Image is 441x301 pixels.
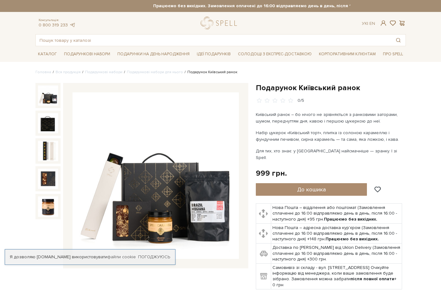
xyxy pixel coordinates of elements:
[69,22,76,28] a: telegram
[201,17,240,30] a: logo
[85,70,122,74] a: Подарункові набори
[35,70,51,74] a: Головна
[256,148,403,161] p: Для тих, хто знає: у [GEOGRAPHIC_DATA] найсмачніше — зранку. І зі Spell.
[256,83,406,93] h1: Подарунок Київський ранок
[39,18,76,22] span: Консультація:
[256,183,367,196] button: До кошика
[369,21,375,26] a: En
[325,236,379,242] b: Працюємо без вихідних.
[56,70,81,74] a: Вся продукція
[115,49,192,59] span: Подарунки на День народження
[138,254,170,260] a: Погоджуюсь
[36,35,391,46] input: Пошук товару у каталозі
[235,49,314,59] a: Солодощі з експрес-доставкою
[316,49,378,59] a: Корпоративним клієнтам
[367,21,368,26] span: |
[391,35,406,46] button: Пошук товару у каталозі
[183,69,237,75] li: Подарунок Київський ранок
[256,129,403,143] p: Набір цукерок «Київський торт», плитка із солоною карамеллю і фундучним печивом, сирна карамель —...
[271,204,402,224] td: Нова Пошта – відділення або поштомат (Замовлення сплаченні до 16:00 відправляємо день в день, піс...
[62,49,113,59] span: Подарункові набори
[324,216,377,222] b: Працюємо без вихідних.
[38,85,58,106] img: Подарунок Київський ранок
[38,169,58,189] img: Подарунок Київський ранок
[38,141,58,161] img: Подарунок Київський ранок
[271,244,402,264] td: Доставка по [PERSON_NAME] від Uklon Delivery (Замовлення сплаченні до 16:00 відправляємо день в д...
[107,254,136,260] a: файли cookie
[298,98,304,104] div: 0/5
[297,186,326,193] span: До кошика
[127,70,183,74] a: Подарункові набори для нього
[5,254,175,260] div: Я дозволяю [DOMAIN_NAME] використовувати
[271,264,402,289] td: Самовивіз зі складу - вул. [STREET_ADDRESS] Очікуйте інформацію від менеджера, коли ваше замовлен...
[73,92,239,259] img: Подарунок Київський ранок
[39,22,68,28] a: 0 800 319 233
[271,223,402,244] td: Нова Пошта – адресна доставка кур'єром (Замовлення сплаченні до 16:00 відправляємо день в день, п...
[38,113,58,133] img: Подарунок Київський ранок
[256,168,287,178] div: 999 грн.
[256,111,403,124] p: Київський ранок – бо нічого не зрівняється з ранковими заторами, шумом, передчуттям дня, кавою і ...
[35,49,59,59] span: Каталог
[351,276,394,282] b: після повної оплати
[362,21,375,26] div: Ук
[38,196,58,216] img: Подарунок Київський ранок
[194,49,233,59] span: Ідеї подарунків
[380,49,406,59] span: Про Spell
